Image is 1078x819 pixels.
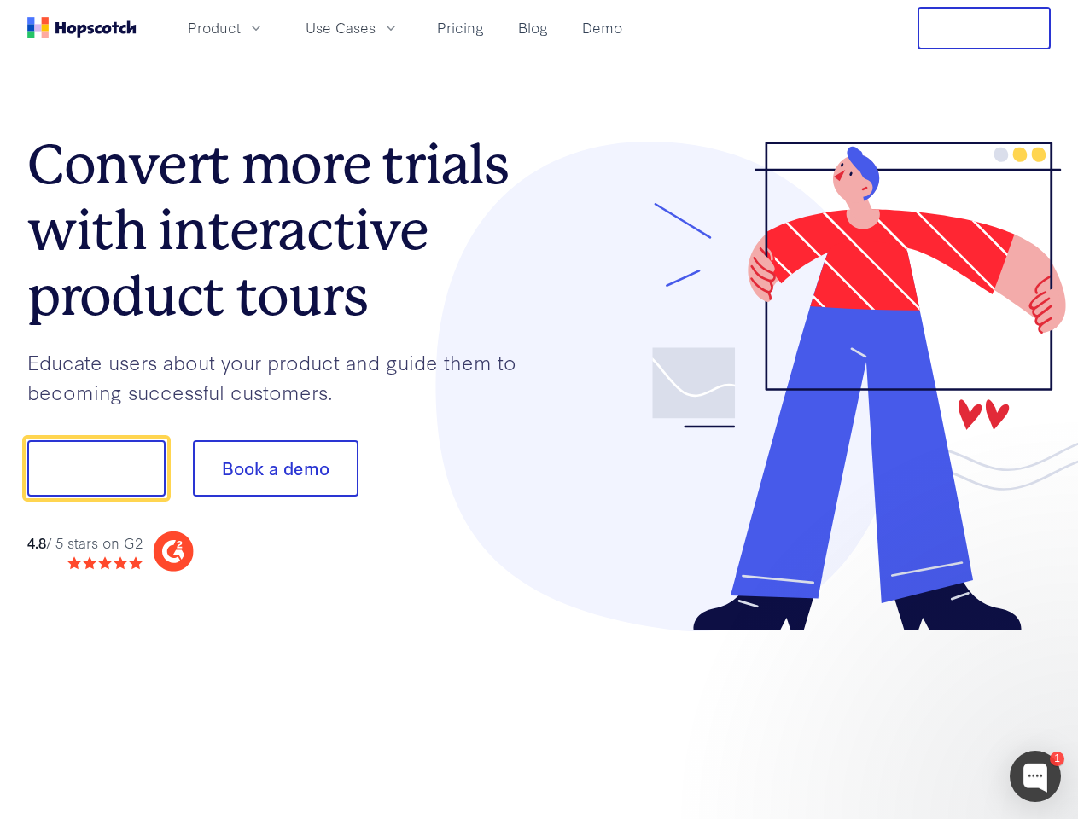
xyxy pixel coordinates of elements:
button: Use Cases [295,14,410,42]
span: Product [188,17,241,38]
button: Free Trial [918,7,1051,49]
button: Book a demo [193,440,358,497]
a: Home [27,17,137,38]
div: 1 [1050,752,1064,766]
strong: 4.8 [27,532,46,552]
span: Use Cases [306,17,376,38]
a: Pricing [430,14,491,42]
p: Educate users about your product and guide them to becoming successful customers. [27,347,539,406]
div: / 5 stars on G2 [27,532,143,554]
a: Blog [511,14,555,42]
button: Show me! [27,440,166,497]
button: Product [178,14,275,42]
a: Demo [575,14,629,42]
h1: Convert more trials with interactive product tours [27,132,539,328]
